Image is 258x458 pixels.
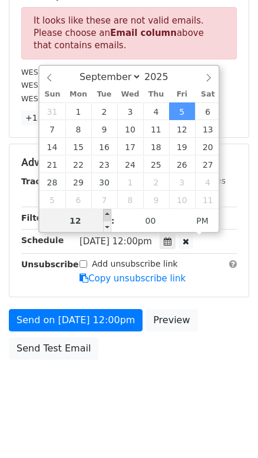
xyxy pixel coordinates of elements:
input: Minute [115,209,187,233]
span: September 2, 2025 [91,102,117,120]
span: October 11, 2025 [195,191,221,208]
span: October 3, 2025 [169,173,195,191]
input: Hour [39,209,111,233]
span: September 16, 2025 [91,138,117,155]
small: WES115453 [21,81,67,89]
a: Copy unsubscribe link [80,273,186,284]
span: September 21, 2025 [39,155,65,173]
a: Preview [145,309,197,331]
span: September 6, 2025 [195,102,221,120]
span: October 5, 2025 [39,191,65,208]
span: Sat [195,91,221,98]
span: September 12, 2025 [169,120,195,138]
span: September 29, 2025 [65,173,91,191]
label: UTM Codes [180,175,226,187]
span: [DATE] 12:00pm [80,236,152,247]
span: September 17, 2025 [117,138,143,155]
span: September 22, 2025 [65,155,91,173]
span: October 1, 2025 [117,173,143,191]
span: September 14, 2025 [39,138,65,155]
span: August 31, 2025 [39,102,65,120]
span: Tue [91,91,117,98]
a: +15 more [21,111,71,125]
a: Send Test Email [9,337,98,360]
span: October 9, 2025 [143,191,169,208]
span: Fri [169,91,195,98]
span: October 8, 2025 [117,191,143,208]
span: October 4, 2025 [195,173,221,191]
span: : [111,209,115,233]
span: October 2, 2025 [143,173,169,191]
strong: Schedule [21,235,64,245]
strong: Tracking [21,177,61,186]
span: September 10, 2025 [117,120,143,138]
iframe: Chat Widget [199,401,258,458]
span: October 7, 2025 [91,191,117,208]
span: September 11, 2025 [143,120,169,138]
p: It looks like these are not valid emails. Please choose an above that contains emails. [21,7,237,59]
span: September 26, 2025 [169,155,195,173]
span: September 20, 2025 [195,138,221,155]
span: September 5, 2025 [169,102,195,120]
span: September 24, 2025 [117,155,143,173]
input: Year [141,71,184,82]
span: October 6, 2025 [65,191,91,208]
span: September 4, 2025 [143,102,169,120]
small: WES115445 [21,68,67,77]
h5: Advanced [21,156,237,169]
span: Thu [143,91,169,98]
small: WES115443 [21,94,67,103]
span: Sun [39,91,65,98]
span: Click to toggle [186,209,219,233]
span: September 13, 2025 [195,120,221,138]
span: October 10, 2025 [169,191,195,208]
span: September 9, 2025 [91,120,117,138]
span: Wed [117,91,143,98]
span: September 1, 2025 [65,102,91,120]
a: Send on [DATE] 12:00pm [9,309,143,331]
span: September 15, 2025 [65,138,91,155]
span: September 7, 2025 [39,120,65,138]
span: September 8, 2025 [65,120,91,138]
span: September 27, 2025 [195,155,221,173]
strong: Filters [21,213,51,223]
strong: Email column [110,28,177,38]
span: September 19, 2025 [169,138,195,155]
span: September 28, 2025 [39,173,65,191]
strong: Unsubscribe [21,260,79,269]
label: Add unsubscribe link [92,258,178,270]
span: September 18, 2025 [143,138,169,155]
span: September 3, 2025 [117,102,143,120]
span: September 30, 2025 [91,173,117,191]
span: September 25, 2025 [143,155,169,173]
span: September 23, 2025 [91,155,117,173]
span: Mon [65,91,91,98]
